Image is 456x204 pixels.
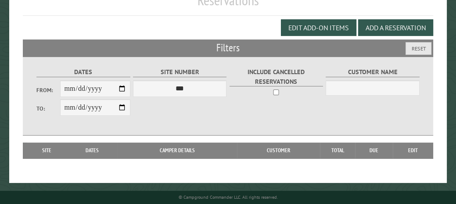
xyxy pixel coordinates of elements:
h2: Filters [23,39,433,56]
button: Edit Add-on Items [281,19,356,36]
th: Camper Details [118,143,237,158]
th: Site [27,143,66,158]
label: Customer Name [326,67,419,77]
button: Add a Reservation [358,19,433,36]
label: Site Number [133,67,226,77]
th: Total [320,143,355,158]
label: To: [36,104,60,113]
label: From: [36,86,60,94]
small: © Campground Commander LLC. All rights reserved. [179,194,278,200]
th: Due [355,143,393,158]
label: Include Cancelled Reservations [230,67,323,86]
label: Dates [36,67,130,77]
button: Reset [406,42,431,55]
th: Dates [66,143,118,158]
th: Edit [393,143,433,158]
th: Customer [237,143,320,158]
